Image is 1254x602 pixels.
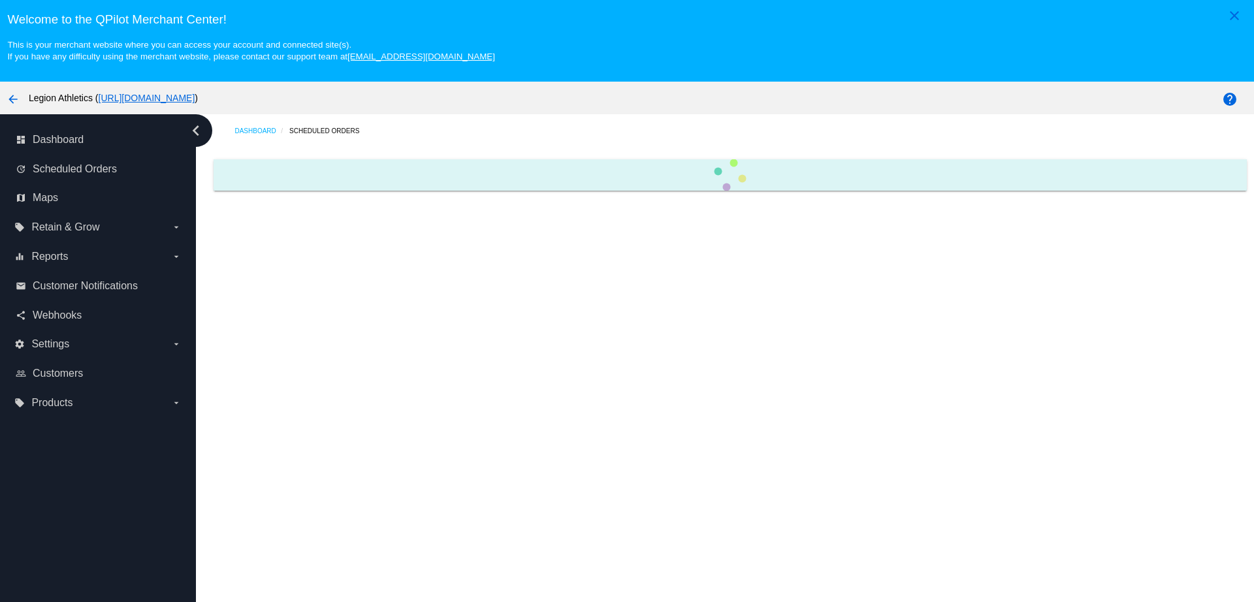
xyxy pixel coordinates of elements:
[16,135,26,145] i: dashboard
[234,121,289,141] a: Dashboard
[31,221,99,233] span: Retain & Grow
[16,368,26,379] i: people_outline
[33,280,138,292] span: Customer Notifications
[289,121,371,141] a: Scheduled Orders
[16,281,26,291] i: email
[16,276,182,296] a: email Customer Notifications
[33,163,117,175] span: Scheduled Orders
[29,93,198,103] span: Legion Athletics ( )
[33,192,58,204] span: Maps
[14,251,25,262] i: equalizer
[5,91,21,107] mat-icon: arrow_back
[1227,8,1242,24] mat-icon: close
[31,251,68,262] span: Reports
[1222,91,1238,107] mat-icon: help
[7,40,494,61] small: This is your merchant website where you can access your account and connected site(s). If you hav...
[31,397,72,409] span: Products
[185,120,206,141] i: chevron_left
[16,164,26,174] i: update
[31,338,69,350] span: Settings
[14,339,25,349] i: settings
[171,251,182,262] i: arrow_drop_down
[16,310,26,321] i: share
[33,368,83,379] span: Customers
[347,52,495,61] a: [EMAIL_ADDRESS][DOMAIN_NAME]
[14,222,25,232] i: local_offer
[14,398,25,408] i: local_offer
[171,222,182,232] i: arrow_drop_down
[171,339,182,349] i: arrow_drop_down
[7,12,1246,27] h3: Welcome to the QPilot Merchant Center!
[99,93,195,103] a: [URL][DOMAIN_NAME]
[16,363,182,384] a: people_outline Customers
[16,129,182,150] a: dashboard Dashboard
[16,305,182,326] a: share Webhooks
[16,187,182,208] a: map Maps
[16,193,26,203] i: map
[33,309,82,321] span: Webhooks
[171,398,182,408] i: arrow_drop_down
[33,134,84,146] span: Dashboard
[16,159,182,180] a: update Scheduled Orders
